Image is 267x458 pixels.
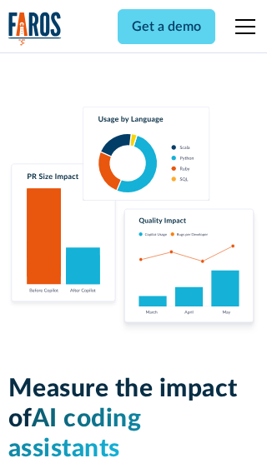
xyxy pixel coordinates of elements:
[225,7,259,47] div: menu
[118,9,215,44] a: Get a demo
[8,107,259,334] img: Charts tracking GitHub Copilot's usage and impact on velocity and quality
[8,12,62,46] img: Logo of the analytics and reporting company Faros.
[8,12,62,46] a: home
